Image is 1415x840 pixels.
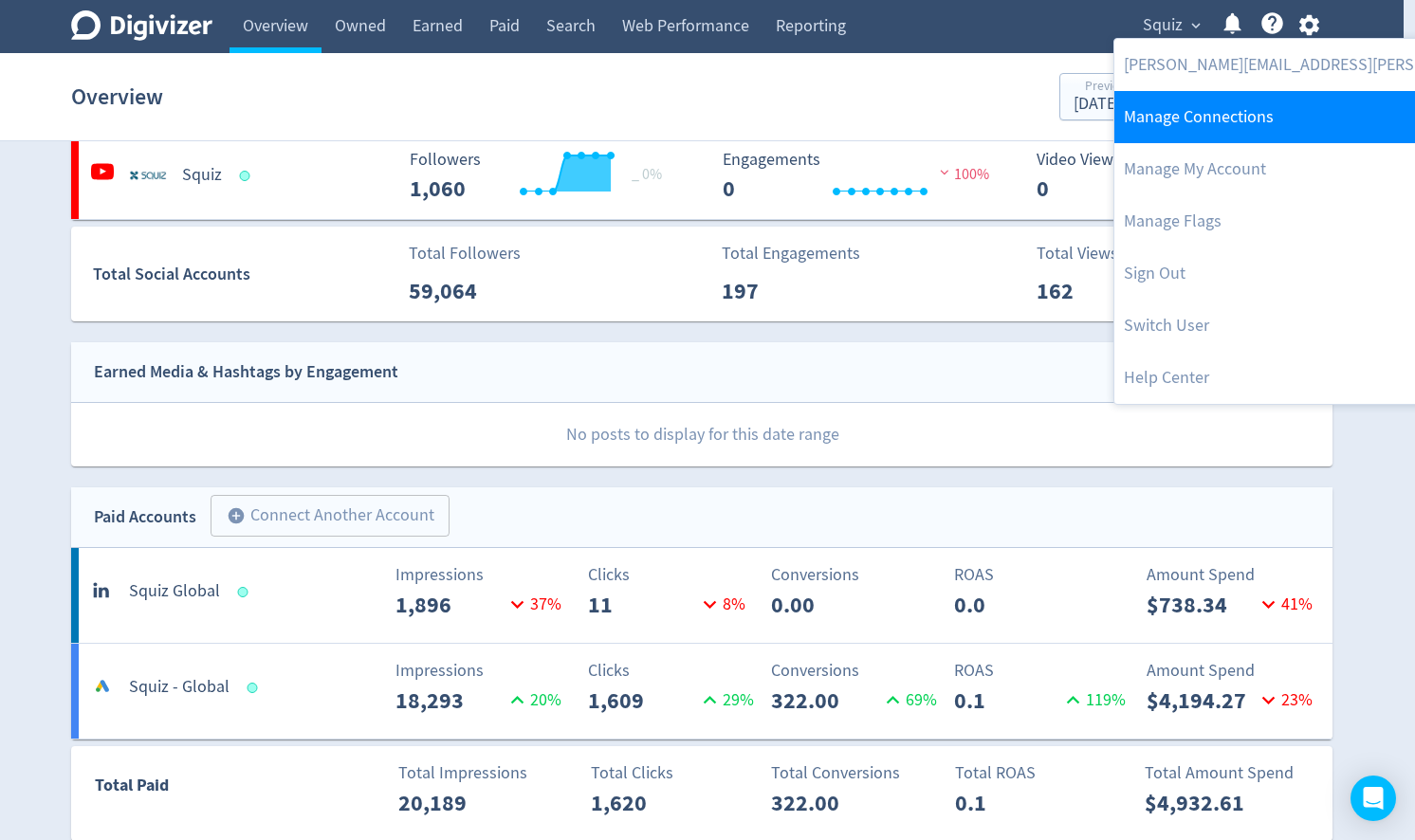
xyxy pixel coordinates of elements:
[1351,776,1396,821] div: Open Intercom Messenger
